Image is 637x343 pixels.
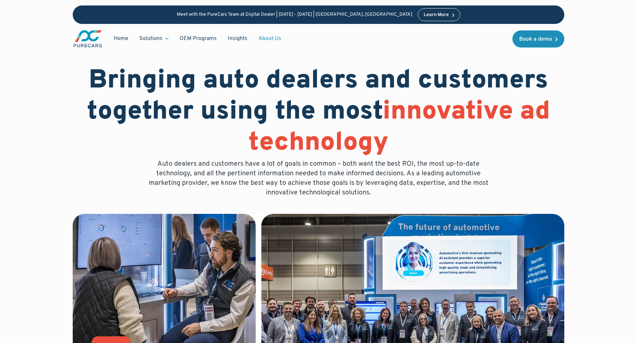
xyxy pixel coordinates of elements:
a: OEM Programs [174,32,222,45]
a: main [73,29,103,48]
div: Solutions [134,32,174,45]
span: innovative ad technology [249,96,550,160]
p: Meet with the PureCars Team at Digital Dealer | [DATE] - [DATE] | [GEOGRAPHIC_DATA], [GEOGRAPHIC_... [177,12,412,18]
img: purecars logo [73,29,103,48]
div: Book a demo [519,37,552,42]
a: Insights [222,32,253,45]
a: Learn More [418,8,460,21]
div: Learn More [424,13,449,17]
div: Solutions [139,35,162,42]
h1: Bringing auto dealers and customers together using the most [73,66,564,159]
a: Book a demo [512,30,564,47]
a: Home [108,32,134,45]
p: Auto dealers and customers have a lot of goals in common – both want the best ROI, the most up-to... [144,159,493,197]
a: About Us [253,32,287,45]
